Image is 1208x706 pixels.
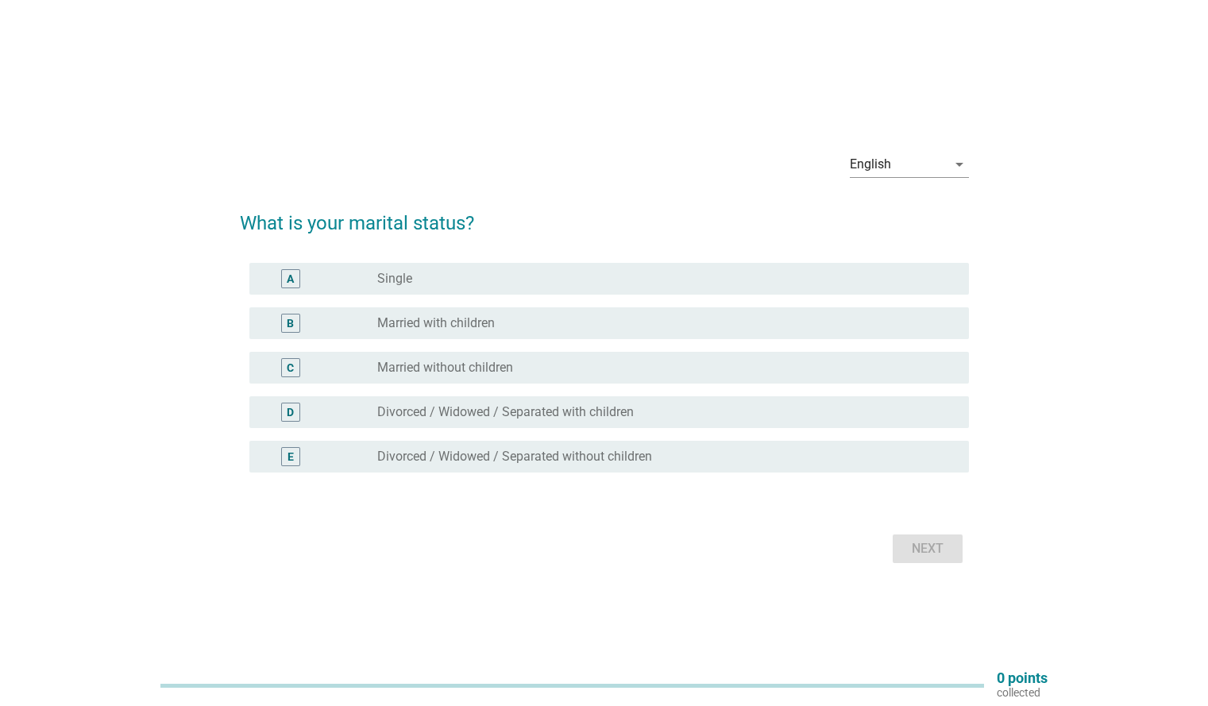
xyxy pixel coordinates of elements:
div: English [850,157,891,172]
label: Married with children [377,315,495,331]
label: Married without children [377,360,513,376]
label: Divorced / Widowed / Separated without children [377,449,652,465]
div: B [287,314,294,331]
label: Divorced / Widowed / Separated with children [377,404,634,420]
p: 0 points [997,671,1048,685]
div: A [287,270,294,287]
div: D [287,403,294,420]
p: collected [997,685,1048,700]
div: E [288,448,294,465]
i: arrow_drop_down [950,155,969,174]
h2: What is your marital status? [240,193,969,237]
label: Single [377,271,412,287]
div: C [287,359,294,376]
